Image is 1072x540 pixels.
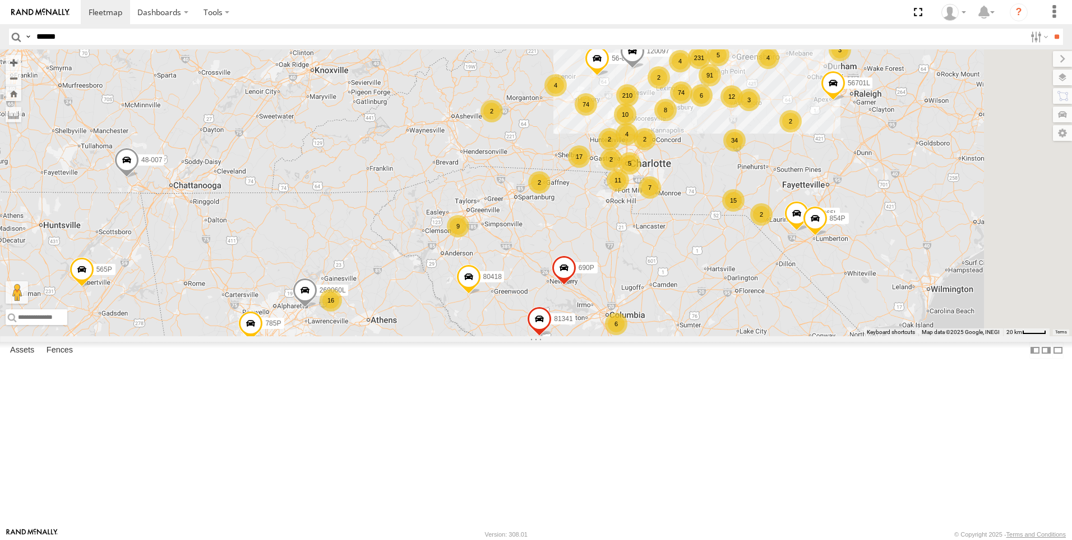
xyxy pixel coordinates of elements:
label: Measure [6,107,21,122]
label: Dock Summary Table to the Right [1041,342,1052,358]
div: 5 [618,152,641,175]
div: 231 [688,47,710,69]
button: Zoom out [6,70,21,86]
div: 17 [568,145,590,168]
span: 56-0459 [612,54,636,62]
div: 4 [669,50,691,72]
span: 56701L [848,79,870,87]
div: 16 [320,289,342,312]
div: 4 [544,74,567,97]
label: Map Settings [1053,125,1072,141]
div: 15 [722,189,745,212]
div: 8 [654,99,677,121]
button: Drag Pegman onto the map to open Street View [6,281,28,304]
div: 2 [600,148,622,171]
i: ? [1010,3,1028,21]
a: Terms (opens in new tab) [1055,330,1067,335]
label: Dock Summary Table to the Left [1029,342,1041,358]
div: 2 [634,128,656,150]
label: Hide Summary Table [1052,342,1064,358]
div: 2 [779,110,802,132]
a: Terms and Conditions [1006,531,1066,538]
div: 4 [616,123,638,145]
span: 20 km [1006,329,1022,335]
div: 91 [699,64,721,86]
div: 12 [720,85,743,108]
div: 74 [670,81,692,104]
div: 6 [690,84,713,107]
label: Search Filter Options [1026,29,1050,45]
div: 2 [750,203,773,226]
div: 7 [639,176,661,199]
label: Search Query [24,29,33,45]
div: 11 [607,169,629,191]
span: 81341 [554,315,572,323]
label: Fences [41,342,78,358]
div: 3 [829,39,851,61]
span: 269060L [320,286,346,294]
button: Zoom Home [6,86,21,101]
span: 48-007 [141,156,162,164]
div: 5 [707,44,729,66]
div: 9 [447,215,469,237]
span: 854P [830,214,845,222]
div: 4 [757,47,779,69]
label: Assets [4,342,40,358]
div: © Copyright 2025 - [954,531,1066,538]
div: 74 [575,93,597,116]
a: Visit our Website [6,529,58,540]
img: rand-logo.svg [11,8,70,16]
div: 10 [614,103,636,126]
div: John Pope [937,4,970,21]
div: 2 [480,100,503,122]
span: 565P [96,266,112,273]
span: 80418 [483,273,502,281]
div: Version: 308.01 [485,531,528,538]
div: 6 [605,313,627,335]
span: Map data ©2025 Google, INEGI [922,329,1000,335]
button: Keyboard shortcuts [867,328,915,336]
div: 2 [528,171,551,194]
span: 690P [579,263,594,271]
button: Zoom in [6,55,21,70]
div: 34 [723,129,746,152]
button: Map Scale: 20 km per 39 pixels [1003,328,1050,336]
span: 269065L [811,209,838,217]
span: 120097 [647,47,669,55]
div: 2 [648,66,670,89]
span: 785P [265,319,281,327]
div: 210 [616,84,639,107]
div: 3 [738,89,760,111]
div: 2 [598,128,621,150]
